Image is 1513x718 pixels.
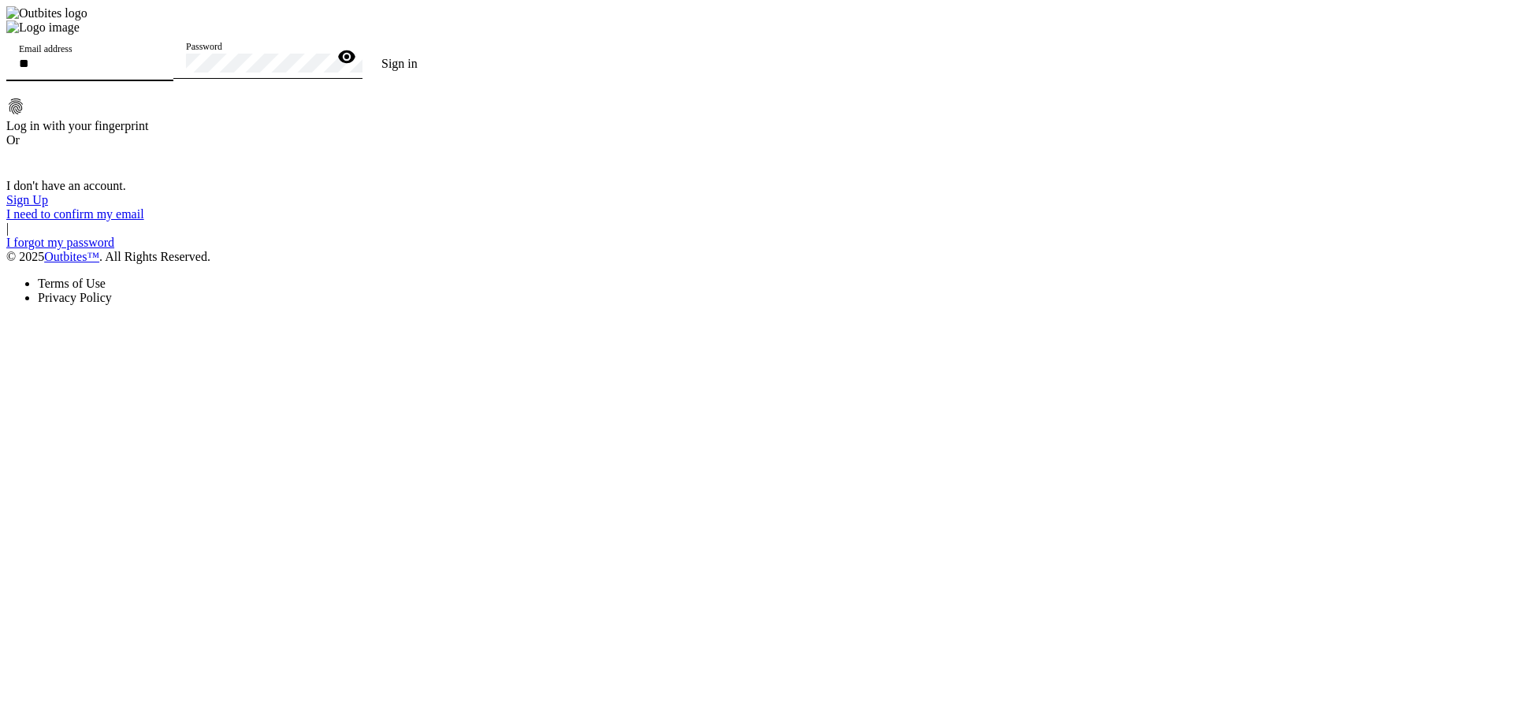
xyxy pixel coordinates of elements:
a: I forgot my password [6,236,114,249]
div: Or [6,133,437,147]
a: I need to confirm my email [6,207,144,221]
mat-label: Email address [19,44,72,54]
div: I don't have an account. [6,179,437,193]
img: Logo image [6,20,80,35]
mat-label: Password [186,42,222,52]
button: Sign in [362,48,437,80]
a: Terms of Use [38,277,106,290]
a: Outbites™ [44,250,99,263]
span: Sign in [381,57,418,70]
span: © 2025 . All Rights Reserved. [6,250,210,263]
div: Log in with your fingerprint [6,119,437,133]
img: Outbites logo [6,6,87,20]
div: | [6,221,437,236]
a: Sign Up [6,193,48,206]
a: Privacy Policy [38,291,112,304]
